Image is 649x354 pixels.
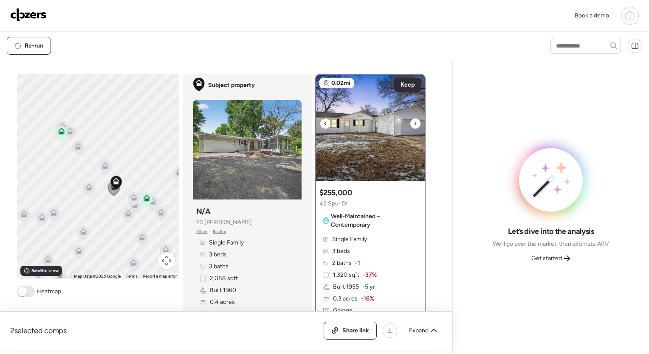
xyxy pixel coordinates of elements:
span: Heatmap [37,287,61,296]
button: Map camera controls [158,252,175,269]
span: Well-Maintained – Contemporary [331,212,418,229]
a: Open this area in Google Maps (opens a new window) [19,268,47,279]
span: 3 beds [332,247,350,256]
h3: $255,000 [319,188,353,198]
span: 3 beds [209,250,227,259]
a: Report a map error [143,274,177,278]
span: • [209,228,211,235]
span: Garage [333,306,353,315]
span: Share link [342,326,369,335]
span: Single Family [209,239,244,247]
span: Map Data ©2025 Google [74,274,121,278]
span: Built 1960 [210,286,236,295]
span: -1 [355,259,360,267]
img: Logo [10,8,47,22]
span: Let’s dive into the analysis [508,226,594,236]
span: 42 Spur Dr [319,199,348,208]
span: Garage [210,310,229,318]
span: Get started [531,254,562,263]
a: Terms (opens in new tab) [126,274,138,278]
span: Built 1955 [333,283,359,291]
span: -16% [361,295,374,303]
img: Google [19,268,47,279]
span: 2 baths [332,259,352,267]
span: 2 selected comps [10,326,67,336]
span: Keep [401,81,415,89]
span: 1,320 sqft [333,271,359,279]
h3: N/A [196,206,211,216]
span: 0.3 acres [333,295,358,303]
span: 2,088 sqft [210,274,238,283]
span: 0.4 acres [210,298,235,306]
span: Zillow [196,228,208,235]
span: 3 baths [209,262,229,271]
span: Expand [409,326,429,335]
span: Subject property [208,81,255,90]
span: Re-run [25,42,43,50]
span: 23 [PERSON_NAME] [196,218,252,227]
span: Single Family [332,235,367,244]
span: Book a demo [575,12,609,19]
span: 0.02mi [331,79,350,87]
span: -5 yr [362,283,375,291]
span: We’ll go over the market, then estimate ARV [493,240,609,248]
span: -37% [363,271,377,279]
span: Realtor [213,228,226,235]
span: Satellite view [31,267,59,274]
